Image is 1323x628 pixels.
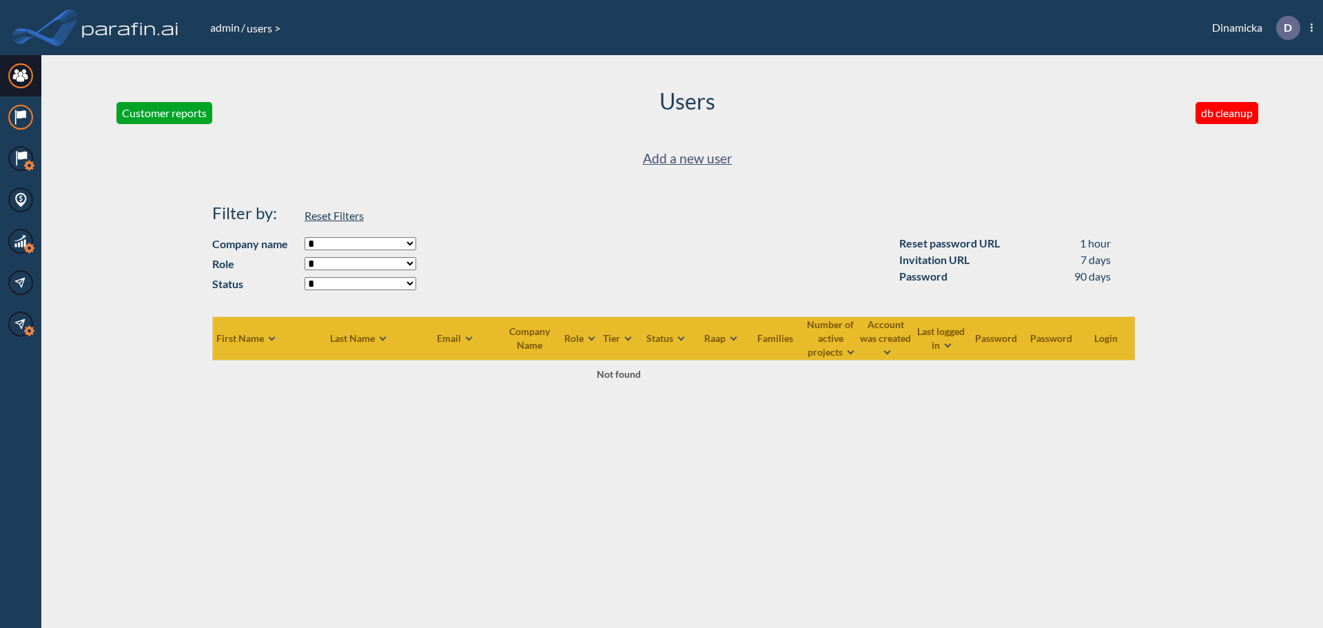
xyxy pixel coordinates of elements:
[899,235,1000,252] div: Reset password URL
[79,14,181,41] img: logo
[212,360,1025,387] td: Not found
[1074,268,1111,285] div: 90 days
[659,88,715,114] h2: Users
[1196,102,1258,124] button: db cleanup
[564,316,597,360] th: Role
[212,316,329,360] th: First Name
[209,21,241,34] a: admin
[899,252,970,268] div: Invitation URL
[212,256,298,272] strong: Role
[412,316,498,360] th: Email
[209,19,245,36] li: /
[597,316,639,360] th: Tier
[212,276,298,292] strong: Status
[1080,235,1111,252] div: 1 hour
[1284,21,1292,34] p: D
[1191,16,1313,40] div: Dinamicka
[749,316,804,360] th: Families
[212,236,298,252] strong: Company name
[899,268,947,285] div: Password
[914,316,970,360] th: Last logged in
[116,102,212,124] button: Customer reports
[804,316,859,360] th: Number of active projects
[1025,316,1080,360] th: Password
[245,21,282,34] span: users >
[212,203,298,223] h4: Filter by:
[1080,316,1135,360] th: Login
[643,148,732,170] a: Add a new user
[970,316,1025,360] th: Password
[694,316,749,360] th: Raap
[329,316,412,360] th: Last Name
[498,316,564,360] th: Company Name
[1080,252,1111,268] div: 7 days
[859,316,914,360] th: Account was created
[305,209,364,222] span: Reset Filters
[639,316,694,360] th: Status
